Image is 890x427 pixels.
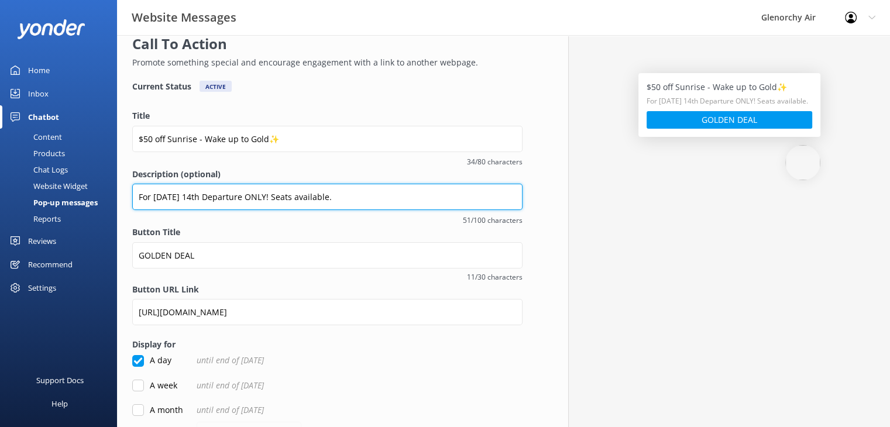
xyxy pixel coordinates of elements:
[28,82,49,105] div: Inbox
[7,161,68,178] div: Chat Logs
[7,194,117,211] a: Pop-up messages
[28,276,56,299] div: Settings
[197,404,264,416] span: until end of [DATE]
[132,215,523,226] span: 51/100 characters
[28,253,73,276] div: Recommend
[132,33,517,55] h2: Call To Action
[132,8,236,27] h3: Website Messages
[7,145,117,161] a: Products
[132,156,523,167] span: 34/80 characters
[28,105,59,129] div: Chatbot
[7,178,88,194] div: Website Widget
[7,161,117,178] a: Chat Logs
[132,404,183,416] label: A month
[197,354,264,367] span: until end of [DATE]
[132,226,523,239] label: Button Title
[7,129,62,145] div: Content
[28,58,50,82] div: Home
[28,229,56,253] div: Reviews
[132,168,523,181] label: Description (optional)
[132,299,523,325] input: Button URL
[132,126,523,152] input: Title
[197,379,264,392] span: until end of [DATE]
[132,56,517,69] p: Promote something special and encourage engagement with a link to another webpage.
[647,81,812,93] h5: $50 off Sunrise - Wake up to Gold✨
[132,109,523,122] label: Title
[647,95,812,106] h5: For [DATE] 14th Departure ONLY! Seats available.
[132,271,523,283] span: 11/30 characters
[132,242,523,268] input: Button Title
[647,111,812,129] button: GOLDEN DEAL
[7,211,61,227] div: Reports
[7,211,117,227] a: Reports
[200,81,232,92] div: Active
[132,81,191,92] h4: Current Status
[132,379,177,392] label: A week
[7,194,98,211] div: Pop-up messages
[132,354,171,367] label: A day
[132,338,523,351] label: Display for
[132,184,523,210] input: Description
[7,178,117,194] a: Website Widget
[18,19,85,39] img: yonder-white-logo.png
[51,392,68,415] div: Help
[7,145,65,161] div: Products
[7,129,117,145] a: Content
[36,369,84,392] div: Support Docs
[132,283,523,296] label: Button URL Link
